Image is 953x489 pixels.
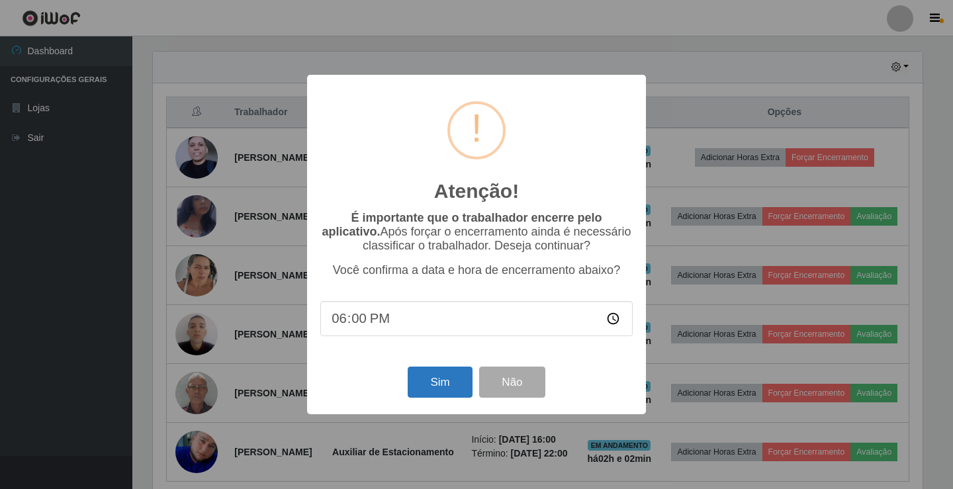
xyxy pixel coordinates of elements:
p: Você confirma a data e hora de encerramento abaixo? [320,263,633,277]
b: É importante que o trabalhador encerre pelo aplicativo. [322,211,602,238]
p: Após forçar o encerramento ainda é necessário classificar o trabalhador. Deseja continuar? [320,211,633,253]
button: Sim [408,367,472,398]
button: Não [479,367,545,398]
h2: Atenção! [434,179,519,203]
